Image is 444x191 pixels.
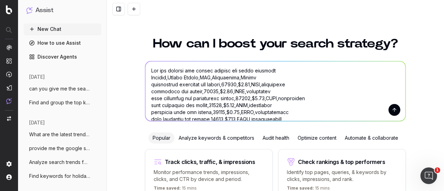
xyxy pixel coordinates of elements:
[148,132,174,144] div: Popular
[6,45,12,50] img: Analytics
[29,145,90,152] span: provide me the google search list for to
[24,97,101,108] button: Find and group the top keywords for [PERSON_NAME]
[145,61,405,121] textarea: Lor ips dolorsi ame consec adipisc eli seddo eiusmodt Incidid,Utlabo Etdolo,MAG,Aliquaenima,Minim...
[6,174,12,180] img: My account
[420,167,437,184] iframe: Intercom live chat
[258,132,293,144] div: Audit health
[29,119,45,126] span: [DATE]
[24,51,101,62] a: Discover Agents
[287,169,397,183] p: Identify top pages, queries, & keywords by clicks, impressions, and rank.
[26,7,33,14] img: Assist
[6,58,12,64] img: Intelligence
[29,159,90,166] span: Analyze search trends for holidays, spec
[24,37,101,49] a: How to use Assist
[29,99,90,106] span: Find and group the top keywords for [PERSON_NAME]
[165,159,255,165] div: Track clicks, traffic, & impressions
[145,37,406,50] h1: How can I boost your search strategy?
[174,132,258,144] div: Analyze keywords & competitors
[6,5,12,14] img: Botify logo
[154,185,181,191] span: Time saved:
[24,171,101,182] button: Find keywords for holiday trends, specif
[435,167,440,173] span: 1
[341,132,402,144] div: Automate & collaborate
[24,143,101,154] button: provide me the google search list for to
[24,83,101,94] button: can you give me the search volume for th
[24,157,101,168] button: Analyze search trends for holidays, spec
[6,161,12,167] img: Setting
[287,185,314,191] span: Time saved:
[6,85,12,90] img: Studio
[298,159,385,165] div: Check rankings & top performers
[293,132,341,144] div: Optimize content
[29,73,45,80] span: [DATE]
[29,173,90,180] span: Find keywords for holiday trends, specif
[24,129,101,140] button: What are the latest trends in luggage/tr
[26,6,99,15] button: Assist
[24,24,101,35] button: New Chat
[29,131,90,138] span: What are the latest trends in luggage/tr
[7,116,11,121] img: Switch project
[29,85,90,92] span: can you give me the search volume for th
[154,169,264,183] p: Monitor performance trends, impressions, clicks, and CTR by device and period.
[6,71,12,77] img: Activation
[35,6,53,15] h1: Assist
[6,98,12,104] img: Assist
